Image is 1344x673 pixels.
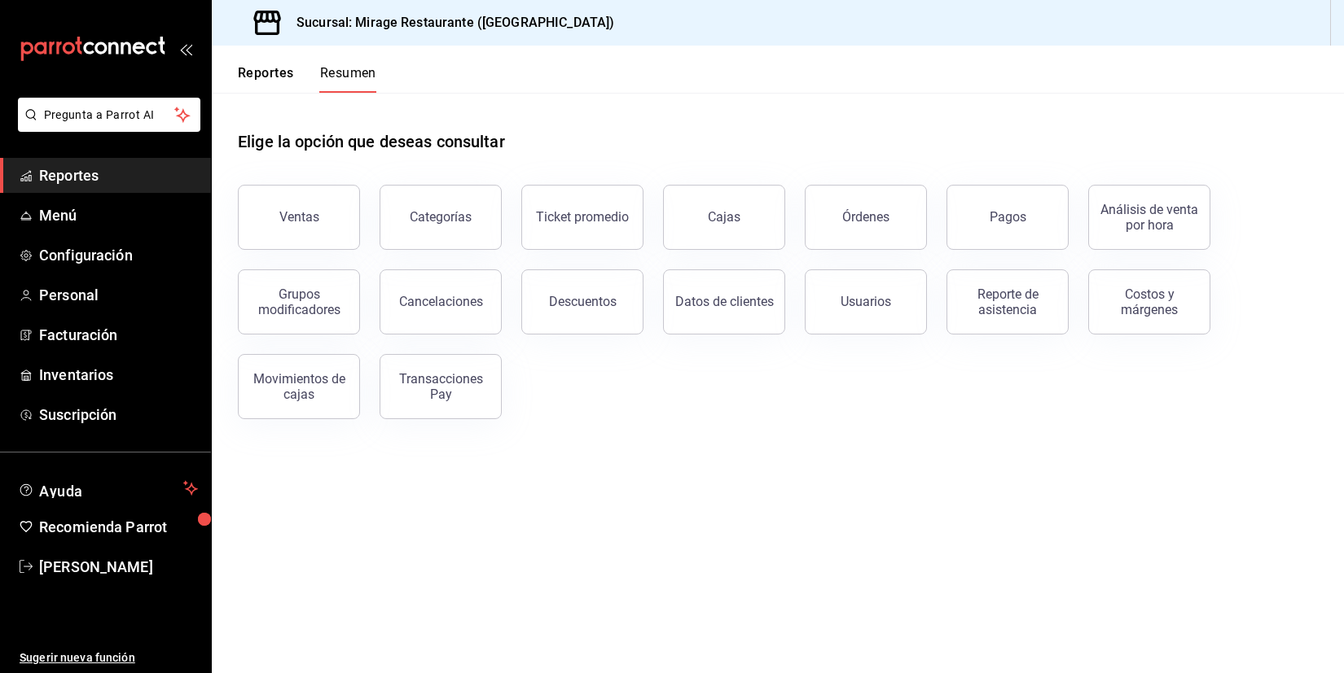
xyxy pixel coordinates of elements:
h1: Elige la opción que deseas consultar [238,129,505,154]
div: Reporte de asistencia [957,286,1058,317]
div: Costos y márgenes [1099,286,1200,317]
button: Análisis de venta por hora [1088,185,1210,250]
span: Personal [39,284,198,306]
div: Usuarios [841,294,891,309]
button: Descuentos [521,269,643,334]
button: Datos de clientes [663,269,785,334]
span: Facturación [39,324,198,346]
span: Inventarios [39,364,198,386]
h3: Sucursal: Mirage Restaurante ([GEOGRAPHIC_DATA]) [283,13,614,33]
div: Movimientos de cajas [248,371,349,402]
button: Ticket promedio [521,185,643,250]
button: Categorías [380,185,502,250]
button: Cajas [663,185,785,250]
a: Pregunta a Parrot AI [11,118,200,135]
button: Reporte de asistencia [947,269,1069,334]
div: Datos de clientes [675,294,774,309]
button: Cancelaciones [380,269,502,334]
div: Ticket promedio [536,209,629,225]
span: Suscripción [39,404,198,426]
button: Resumen [320,65,376,93]
div: Órdenes [842,209,889,225]
div: Categorías [410,209,472,225]
button: Pagos [947,185,1069,250]
span: [PERSON_NAME] [39,556,198,578]
span: Pregunta a Parrot AI [44,107,175,124]
div: Análisis de venta por hora [1099,202,1200,233]
button: open_drawer_menu [179,42,192,55]
div: Cajas [708,209,740,225]
button: Usuarios [805,269,927,334]
div: Grupos modificadores [248,286,349,317]
button: Ventas [238,185,360,250]
button: Transacciones Pay [380,354,502,419]
div: Ventas [279,209,319,225]
div: navigation tabs [238,65,376,93]
span: Menú [39,204,198,226]
span: Ayuda [39,479,177,498]
button: Costos y márgenes [1088,269,1210,334]
div: Pagos [990,209,1026,225]
span: Recomienda Parrot [39,516,198,538]
div: Cancelaciones [399,294,483,309]
span: Configuración [39,244,198,266]
button: Órdenes [805,185,927,250]
span: Sugerir nueva función [20,649,198,666]
button: Movimientos de cajas [238,354,360,419]
button: Grupos modificadores [238,269,360,334]
span: Reportes [39,164,198,186]
div: Transacciones Pay [390,371,491,402]
div: Descuentos [549,294,617,309]
button: Pregunta a Parrot AI [18,98,200,132]
button: Reportes [238,65,294,93]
